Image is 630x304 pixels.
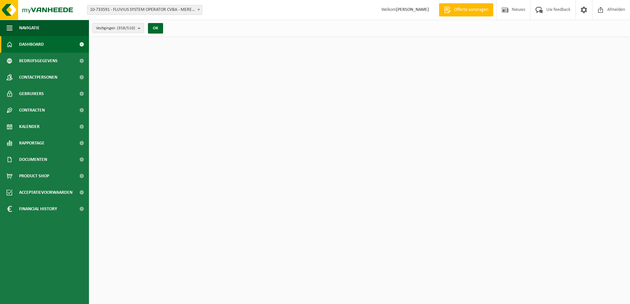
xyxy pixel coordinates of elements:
[19,102,45,118] span: Contracten
[19,151,47,168] span: Documenten
[96,23,135,33] span: Vestigingen
[19,86,44,102] span: Gebruikers
[87,5,202,15] span: 10-733591 - FLUVIUS SYSTEM OPERATOR CVBA - MERELBEKE-MELLE
[117,26,135,30] count: (358/510)
[19,135,44,151] span: Rapportage
[19,201,57,217] span: Financial History
[19,36,44,53] span: Dashboard
[452,7,490,13] span: Offerte aanvragen
[92,23,144,33] button: Vestigingen(358/510)
[148,23,163,34] button: OK
[87,5,202,14] span: 10-733591 - FLUVIUS SYSTEM OPERATOR CVBA - MERELBEKE-MELLE
[19,53,58,69] span: Bedrijfsgegevens
[19,168,49,184] span: Product Shop
[19,20,40,36] span: Navigatie
[19,69,57,86] span: Contactpersonen
[19,184,72,201] span: Acceptatievoorwaarden
[19,118,40,135] span: Kalender
[439,3,493,16] a: Offerte aanvragen
[396,7,429,12] strong: [PERSON_NAME]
